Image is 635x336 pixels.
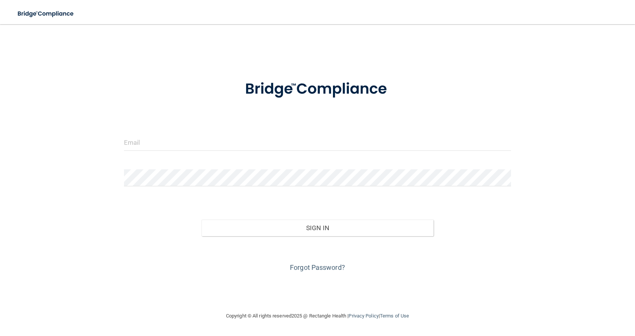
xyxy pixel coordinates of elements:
[124,134,511,151] input: Email
[290,263,345,271] a: Forgot Password?
[380,313,409,319] a: Terms of Use
[348,313,378,319] a: Privacy Policy
[201,220,434,236] button: Sign In
[229,70,406,109] img: bridge_compliance_login_screen.278c3ca4.svg
[11,6,81,22] img: bridge_compliance_login_screen.278c3ca4.svg
[180,304,455,328] div: Copyright © All rights reserved 2025 @ Rectangle Health | |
